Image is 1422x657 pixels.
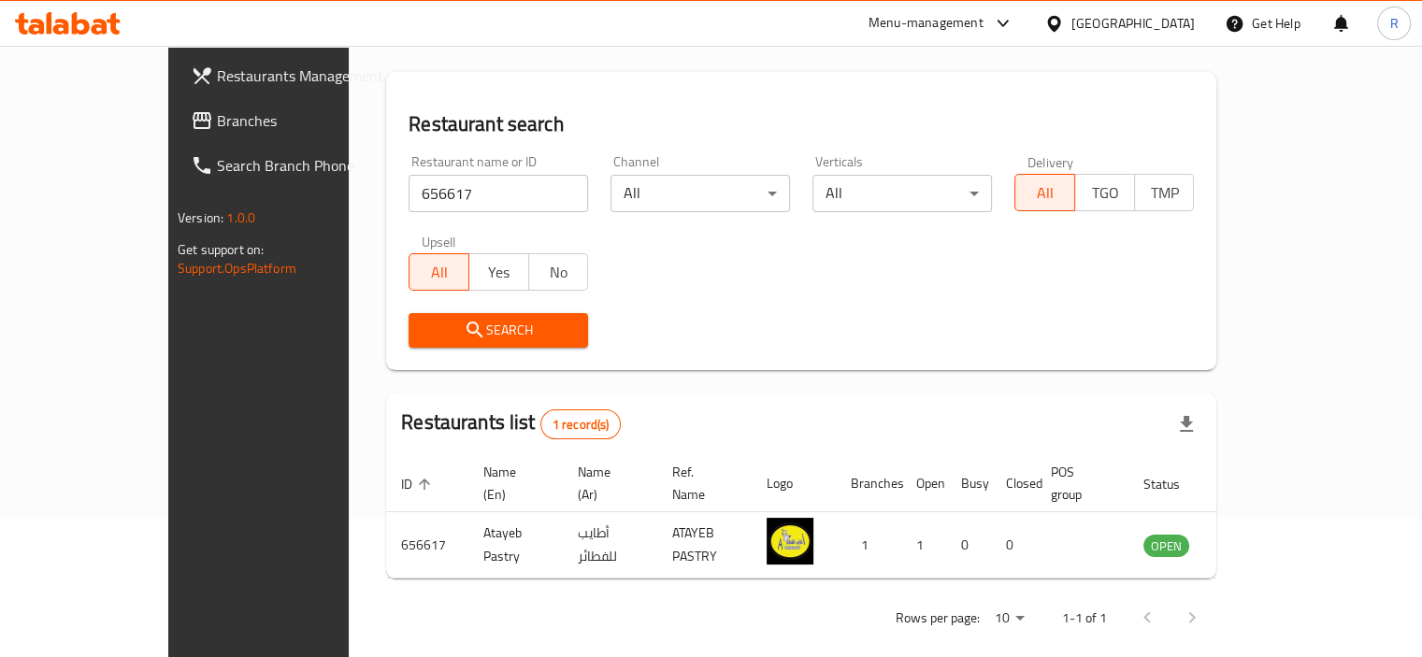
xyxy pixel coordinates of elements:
[1023,179,1068,207] span: All
[386,512,468,578] td: 656617
[901,512,946,578] td: 1
[176,53,406,98] a: Restaurants Management
[417,259,462,286] span: All
[657,512,752,578] td: ATAYEB PASTRY
[468,253,529,291] button: Yes
[178,206,223,230] span: Version:
[1143,535,1189,557] div: OPEN
[610,175,790,212] div: All
[946,512,991,578] td: 0
[578,461,635,506] span: Name (Ar)
[217,64,391,87] span: Restaurants Management
[540,409,622,439] div: Total records count
[1071,13,1195,34] div: [GEOGRAPHIC_DATA]
[1389,13,1398,34] span: R
[477,259,522,286] span: Yes
[176,143,406,188] a: Search Branch Phone
[1061,607,1106,630] p: 1-1 of 1
[1014,174,1075,211] button: All
[178,237,264,262] span: Get support on:
[528,253,589,291] button: No
[422,235,456,248] label: Upsell
[1027,155,1074,168] label: Delivery
[386,455,1291,578] table: enhanced table
[178,256,296,280] a: Support.OpsPlatform
[409,313,588,348] button: Search
[468,512,563,578] td: Atayeb Pastry
[767,518,813,564] img: Atayeb Pastry
[483,461,540,506] span: Name (En)
[1164,402,1209,447] div: Export file
[541,416,621,434] span: 1 record(s)
[1083,179,1128,207] span: TGO
[409,175,588,212] input: Search for restaurant name or ID..
[986,605,1031,633] div: Rows per page:
[672,461,729,506] span: Ref. Name
[1142,179,1187,207] span: TMP
[836,512,901,578] td: 1
[812,175,992,212] div: All
[409,110,1194,138] h2: Restaurant search
[1074,174,1135,211] button: TGO
[226,206,255,230] span: 1.0.0
[537,259,582,286] span: No
[991,512,1036,578] td: 0
[752,455,836,512] th: Logo
[401,473,437,495] span: ID
[946,455,991,512] th: Busy
[901,455,946,512] th: Open
[176,98,406,143] a: Branches
[1051,461,1106,506] span: POS group
[836,455,901,512] th: Branches
[401,408,621,439] h2: Restaurants list
[895,607,979,630] p: Rows per page:
[217,154,391,177] span: Search Branch Phone
[424,319,573,342] span: Search
[991,455,1036,512] th: Closed
[1143,536,1189,557] span: OPEN
[217,109,391,132] span: Branches
[409,253,469,291] button: All
[1134,174,1195,211] button: TMP
[869,12,984,35] div: Menu-management
[1143,473,1204,495] span: Status
[563,512,657,578] td: أطايب للفطائر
